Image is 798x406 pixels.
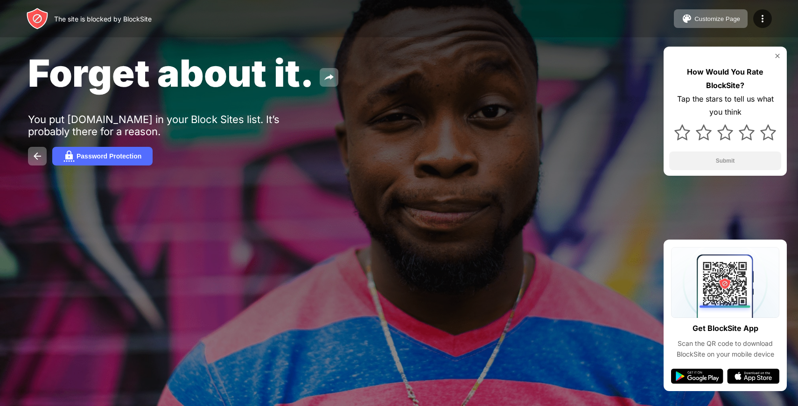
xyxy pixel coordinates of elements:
[696,124,712,140] img: star.svg
[693,322,758,335] div: Get BlockSite App
[323,72,335,83] img: share.svg
[671,247,779,318] img: qrcode.svg
[671,369,723,384] img: google-play.svg
[28,113,316,138] div: You put [DOMAIN_NAME] in your Block Sites list. It’s probably there for a reason.
[32,151,43,162] img: back.svg
[28,50,314,96] span: Forget about it.
[669,65,781,92] div: How Would You Rate BlockSite?
[681,13,693,24] img: pallet.svg
[760,124,776,140] img: star.svg
[77,152,141,160] div: Password Protection
[717,124,733,140] img: star.svg
[757,13,768,24] img: menu-icon.svg
[774,52,781,60] img: rate-us-close.svg
[671,338,779,359] div: Scan the QR code to download BlockSite on your mobile device
[63,151,75,162] img: password.svg
[694,15,740,22] div: Customize Page
[669,92,781,119] div: Tap the stars to tell us what you think
[54,15,152,23] div: The site is blocked by BlockSite
[674,124,690,140] img: star.svg
[674,9,748,28] button: Customize Page
[727,369,779,384] img: app-store.svg
[26,7,49,30] img: header-logo.svg
[669,151,781,170] button: Submit
[52,147,153,165] button: Password Protection
[739,124,755,140] img: star.svg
